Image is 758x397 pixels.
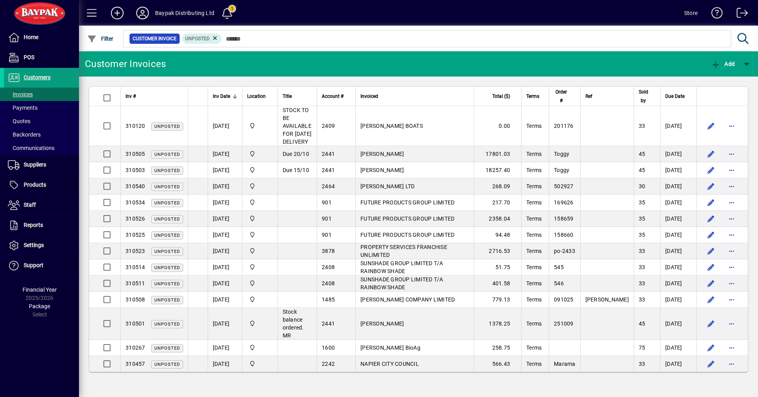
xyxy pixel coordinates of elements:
[24,161,46,168] span: Suppliers
[554,264,564,270] span: 545
[554,320,574,327] span: 251009
[4,175,79,195] a: Products
[105,6,130,20] button: Add
[725,212,738,225] button: More options
[554,88,576,105] div: Order #
[247,263,273,272] span: Baypak - Onekawa
[526,320,542,327] span: Terms
[360,199,454,206] span: FUTURE PRODUCTS GROUP LIMITED
[660,275,696,292] td: [DATE]
[208,243,242,259] td: [DATE]
[474,162,521,178] td: 18257.40
[474,106,521,146] td: 0.00
[526,280,542,287] span: Terms
[660,195,696,211] td: [DATE]
[126,199,145,206] span: 310534
[725,277,738,290] button: More options
[247,279,273,288] span: Baypak - Onekawa
[154,184,180,189] span: Unposted
[213,92,237,101] div: Inv Date
[283,309,304,339] span: Stock balance ordered. MR
[126,123,145,129] span: 310120
[130,6,155,20] button: Profile
[4,101,79,114] a: Payments
[526,345,542,351] span: Terms
[208,356,242,372] td: [DATE]
[725,358,738,370] button: More options
[85,32,116,46] button: Filter
[725,120,738,132] button: More options
[185,36,210,41] span: Unposted
[154,200,180,206] span: Unposted
[4,28,79,47] a: Home
[725,228,738,241] button: More options
[660,227,696,243] td: [DATE]
[8,105,38,111] span: Payments
[705,341,717,354] button: Edit
[526,264,542,270] span: Terms
[208,259,242,275] td: [DATE]
[23,287,57,293] span: Financial Year
[705,148,717,160] button: Edit
[705,212,717,225] button: Edit
[24,34,38,40] span: Home
[474,356,521,372] td: 566.43
[126,151,145,157] span: 310505
[474,211,521,227] td: 2358.04
[322,345,335,351] span: 1600
[705,358,717,370] button: Edit
[8,145,54,151] span: Communications
[705,245,717,257] button: Edit
[554,199,574,206] span: 169626
[725,293,738,306] button: More options
[665,92,685,101] span: Due Date
[639,215,645,222] span: 35
[247,214,273,223] span: Baypak - Onekawa
[526,92,539,101] span: Terms
[155,7,214,19] div: Baypak Distributing Ltd
[479,92,517,101] div: Total ($)
[526,167,542,173] span: Terms
[322,92,343,101] span: Account #
[154,362,180,367] span: Unposted
[554,151,569,157] span: Toggy
[526,361,542,367] span: Terms
[526,248,542,254] span: Terms
[322,280,335,287] span: 2408
[554,215,574,222] span: 158659
[247,92,273,101] div: Location
[8,118,30,124] span: Quotes
[24,242,44,248] span: Settings
[322,199,332,206] span: 901
[639,167,645,173] span: 45
[660,292,696,308] td: [DATE]
[360,345,420,351] span: [PERSON_NAME] BioAg
[639,345,645,351] span: 75
[208,106,242,146] td: [DATE]
[554,280,564,287] span: 546
[554,361,576,367] span: Marama
[208,308,242,340] td: [DATE]
[660,146,696,162] td: [DATE]
[725,245,738,257] button: More options
[126,248,145,254] span: 310523
[213,92,230,101] span: Inv Date
[4,155,79,175] a: Suppliers
[247,122,273,130] span: Baypak - Onekawa
[247,92,266,101] span: Location
[360,320,404,327] span: [PERSON_NAME]
[208,162,242,178] td: [DATE]
[283,92,312,101] div: Title
[474,243,521,259] td: 2716.53
[705,120,717,132] button: Edit
[360,296,455,303] span: [PERSON_NAME] COMPANY LIMITED
[247,166,273,174] span: Baypak - Onekawa
[283,107,312,145] span: STOCK TO BE AVAILABLE FOR [DATE] DELIVERY
[360,92,378,101] span: Invoiced
[360,276,443,290] span: SUNSHADE GROUP LIMITED T/A RAINBOW SHADE
[322,248,335,254] span: 3878
[4,256,79,275] a: Support
[154,233,180,238] span: Unposted
[4,215,79,235] a: Reports
[526,183,542,189] span: Terms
